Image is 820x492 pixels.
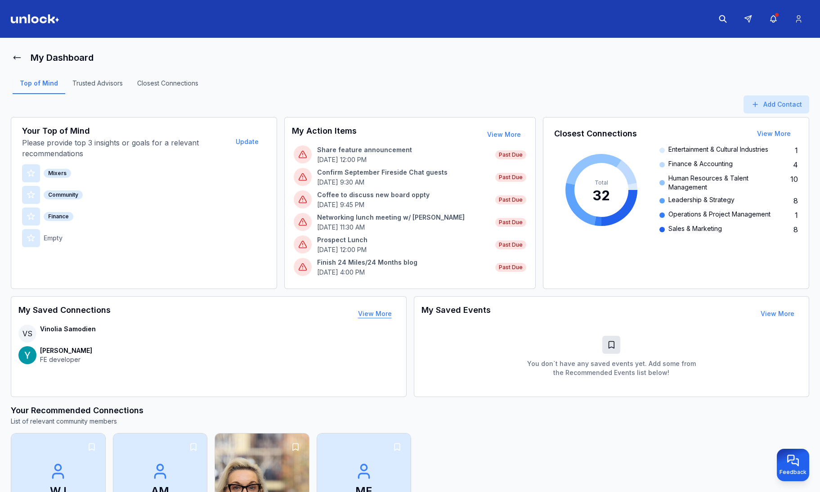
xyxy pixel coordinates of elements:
[668,210,771,221] span: Operations & Project Management
[668,159,733,170] span: Finance & Accounting
[292,125,357,144] h3: My Action Items
[761,310,794,317] a: View More
[790,174,798,192] span: 10
[317,268,490,277] p: [DATE] 4:00 PM
[22,125,227,137] h3: Your Top of Mind
[668,145,768,156] span: Entertainment & Cultural Industries
[317,245,490,254] p: [DATE] 12:00 PM
[668,224,722,235] span: Sales & Marketing
[44,169,71,178] div: Mixers
[11,417,809,426] p: List of relevant community members
[495,218,526,227] span: Past Due
[480,126,528,144] button: View More
[13,79,65,94] a: Top of Mind
[317,145,490,154] p: Share feature announcement
[744,95,809,113] button: Add Contact
[668,195,735,206] span: Leadership & Strategy
[793,159,798,170] span: 4
[495,150,526,159] span: Past Due
[31,51,94,64] h1: My Dashboard
[317,235,490,244] p: Prospect Lunch
[317,190,490,199] p: Coffee to discuss new board oppty
[521,359,701,377] p: You don`t have any saved events yet. Add some from the Recommended Events list below!
[317,168,490,177] p: Confirm September Fireside Chat guests
[777,449,809,481] button: Provide feedback
[351,305,399,323] button: View More
[317,223,490,232] p: [DATE] 11:30 AM
[317,155,490,164] p: [DATE] 12:00 PM
[795,210,798,221] span: 1
[495,195,526,204] span: Past Due
[65,79,130,94] a: Trusted Advisors
[18,304,111,324] h3: My Saved Connections
[495,263,526,272] span: Past Due
[421,304,491,324] h3: My Saved Events
[22,137,227,159] p: Please provide top 3 insights or goals for a relevant recommendations
[40,355,92,364] p: FE developer
[18,325,36,343] span: VS
[11,14,59,23] img: Logo
[40,346,92,355] p: [PERSON_NAME]
[595,179,608,186] tspan: Total
[495,240,526,249] span: Past Due
[668,174,787,192] span: Human Resources & Talent Management
[18,346,36,364] img: contact-avatar
[495,173,526,182] span: Past Due
[44,190,83,199] div: Community
[317,258,490,267] p: Finish 24 Miles/24 Months blog
[130,79,206,94] a: Closest Connections
[317,178,490,187] p: [DATE] 9:30 AM
[753,305,802,323] button: View More
[317,213,490,222] p: Networking lunch meeting w/ [PERSON_NAME]
[229,133,266,151] button: Update
[317,200,490,209] p: [DATE] 9:45 PM
[44,234,63,243] p: Empty
[793,195,798,206] span: 8
[795,145,798,156] span: 1
[750,125,798,143] button: View More
[44,212,73,221] div: Finance
[40,325,96,334] p: Vinolia Samodien
[11,404,809,417] h3: Your Recommended Connections
[780,469,807,476] span: Feedback
[554,127,637,140] h3: Closest Connections
[793,224,798,235] span: 8
[593,187,610,203] tspan: 32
